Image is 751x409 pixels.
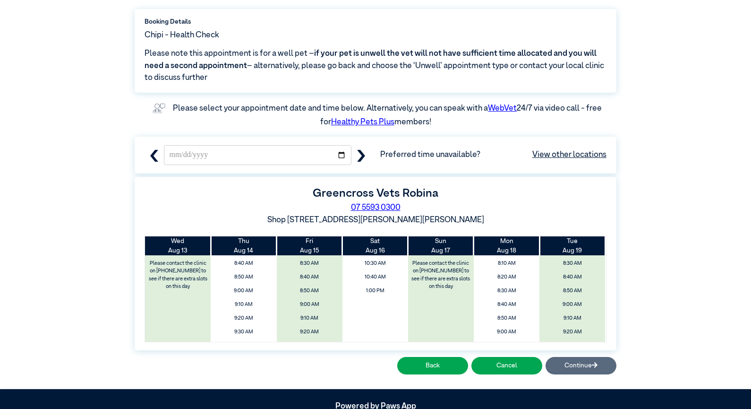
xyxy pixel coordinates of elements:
[313,188,438,199] label: Greencross Vets Robina
[542,299,602,311] span: 9:00 AM
[409,258,473,293] label: Please contact the clinic on [PHONE_NUMBER] to see if there are extra slots on this day
[279,271,339,283] span: 8:40 AM
[145,236,211,256] th: Aug 13
[345,285,405,297] span: 1:00 PM
[477,258,537,270] span: 8:10 AM
[149,100,169,116] img: vet
[542,258,602,270] span: 8:30 AM
[145,50,597,70] span: if your pet is unwell the vet will not have sufficient time allocated and you will need a second ...
[277,236,342,256] th: Aug 15
[342,236,408,256] th: Aug 16
[477,326,537,338] span: 9:00 AM
[213,299,273,311] span: 9:10 AM
[542,313,602,324] span: 9:10 AM
[267,216,484,224] a: Shop [STREET_ADDRESS][PERSON_NAME][PERSON_NAME]
[477,285,537,297] span: 8:30 AM
[279,313,339,324] span: 9:10 AM
[279,326,339,338] span: 9:20 AM
[542,271,602,283] span: 8:40 AM
[213,285,273,297] span: 9:00 AM
[477,340,537,352] span: 9:10 AM
[213,313,273,324] span: 9:20 AM
[145,48,606,84] span: Please note this appointment is for a well pet – – alternatively, please go back and choose the ‘...
[542,326,602,338] span: 9:20 AM
[213,326,273,338] span: 9:30 AM
[351,204,401,212] a: 07 5593 0300
[213,271,273,283] span: 8:50 AM
[279,340,339,352] span: 10:00 AM
[345,258,405,270] span: 10:30 AM
[542,340,602,352] span: 9:30 AM
[211,236,276,256] th: Aug 14
[345,271,405,283] span: 10:40 AM
[477,299,537,311] span: 8:40 AM
[477,271,537,283] span: 8:20 AM
[146,258,210,293] label: Please contact the clinic on [PHONE_NUMBER] to see if there are extra slots on this day
[173,104,603,127] label: Please select your appointment date and time below. Alternatively, you can speak with a 24/7 via ...
[477,313,537,324] span: 8:50 AM
[471,357,542,374] button: Cancel
[474,236,539,256] th: Aug 18
[279,285,339,297] span: 8:50 AM
[380,149,606,161] span: Preferred time unavailable?
[397,357,468,374] button: Back
[539,236,605,256] th: Aug 19
[488,104,517,113] a: WebVet
[532,149,606,161] a: View other locations
[145,29,219,42] span: Chipi - Health Check
[331,118,394,126] a: Healthy Pets Plus
[279,258,339,270] span: 8:30 AM
[408,236,474,256] th: Aug 17
[213,340,273,352] span: 9:40 AM
[542,285,602,297] span: 8:50 AM
[279,299,339,311] span: 9:00 AM
[213,258,273,270] span: 8:40 AM
[145,17,606,26] label: Booking Details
